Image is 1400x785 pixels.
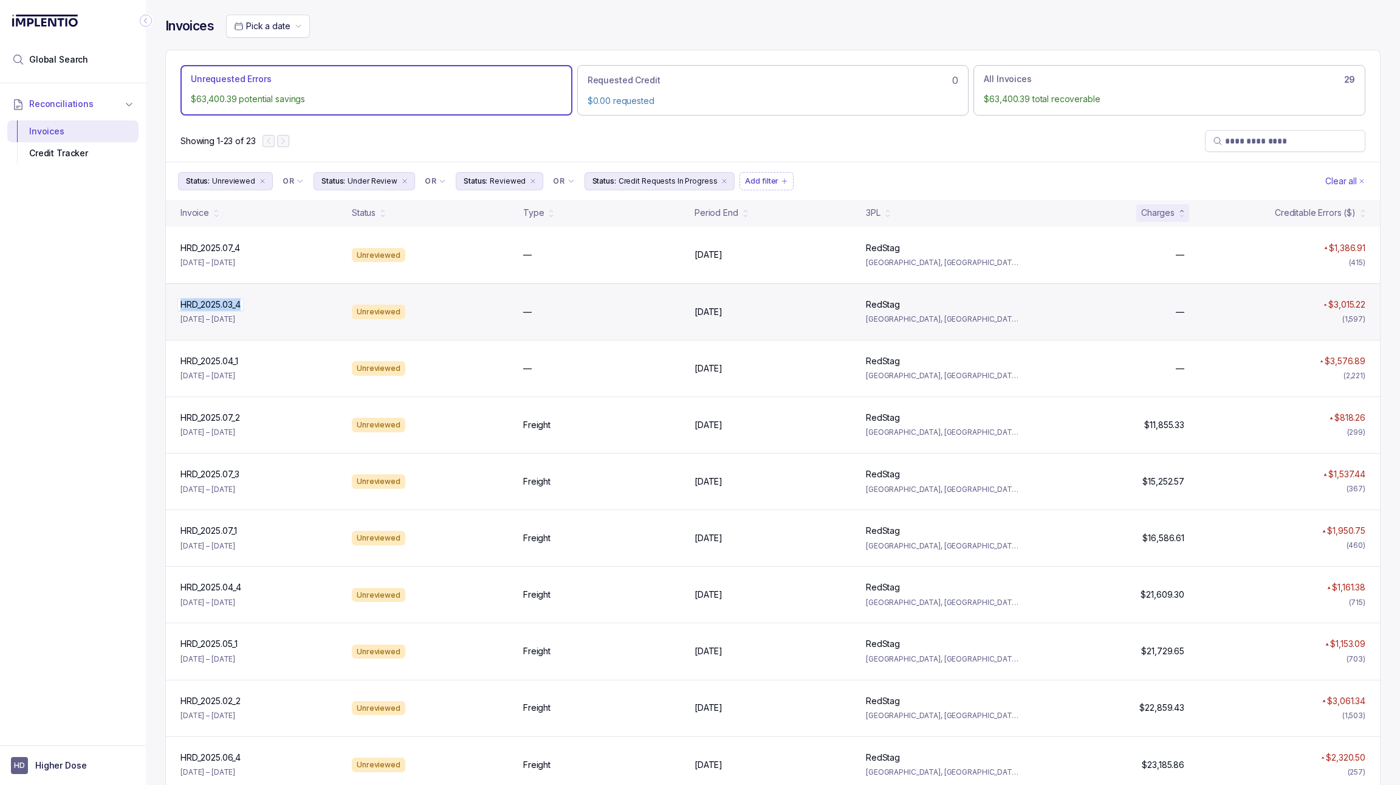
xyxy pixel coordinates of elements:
[1327,586,1331,589] img: red pointer upwards
[523,475,551,488] p: Freight
[548,173,579,190] button: Filter Chip Connector undefined
[180,412,240,424] p: HRD_2025.07_2
[180,638,238,650] p: HRD_2025.05_1
[283,176,294,186] p: OR
[866,540,1023,552] p: [GEOGRAPHIC_DATA], [GEOGRAPHIC_DATA], [GEOGRAPHIC_DATA], [GEOGRAPHIC_DATA] (SWT1)
[1328,468,1365,480] p: $1,537.44
[348,175,397,187] p: Under Review
[352,418,405,432] div: Unreviewed
[180,207,209,219] div: Invoice
[352,645,405,659] div: Unreviewed
[866,597,1023,609] p: [GEOGRAPHIC_DATA], [GEOGRAPHIC_DATA], [GEOGRAPHIC_DATA], [GEOGRAPHIC_DATA] (SWT1)
[619,175,718,187] p: Credit Requests In Progress
[11,757,28,774] span: User initials
[984,73,1031,85] p: All Invoices
[278,173,309,190] button: Filter Chip Connector undefined
[866,257,1023,269] p: [GEOGRAPHIC_DATA], [GEOGRAPHIC_DATA], [GEOGRAPHIC_DATA], [GEOGRAPHIC_DATA] (SWT1)
[1347,539,1365,552] div: (460)
[1327,695,1365,707] p: $3,061.34
[352,207,376,219] div: Status
[1325,643,1329,646] img: red pointer upwards
[866,695,900,707] p: RedStag
[352,361,405,376] div: Unreviewed
[866,483,1023,496] p: [GEOGRAPHIC_DATA], [GEOGRAPHIC_DATA], [GEOGRAPHIC_DATA], [GEOGRAPHIC_DATA] (SWT1)
[695,702,722,714] p: [DATE]
[352,531,405,545] div: Unreviewed
[165,18,214,35] h4: Invoices
[1330,638,1365,650] p: $1,153.09
[1176,362,1184,375] p: —
[1342,313,1365,325] div: (1,597)
[180,65,1365,115] ul: Action Tab Group
[7,118,139,167] div: Reconciliations
[1348,766,1365,778] div: (257)
[866,525,900,537] p: RedStag
[1347,483,1365,495] div: (367)
[1330,417,1333,420] img: red pointer upwards
[523,362,532,375] p: —
[425,176,446,186] li: Filter Chip Connector undefined
[695,475,722,488] p: [DATE]
[1323,303,1327,306] img: red pointer upwards
[1325,175,1357,187] p: Clear all
[866,370,1023,382] p: [GEOGRAPHIC_DATA], [GEOGRAPHIC_DATA], [GEOGRAPHIC_DATA], [GEOGRAPHIC_DATA] (SWT1)
[180,257,235,269] p: [DATE] – [DATE]
[178,172,273,190] button: Filter Chip Unreviewed
[523,306,532,318] p: —
[425,176,436,186] p: OR
[1342,710,1365,722] div: (1,503)
[180,710,235,722] p: [DATE] – [DATE]
[1142,475,1184,488] p: $15,252.57
[523,759,551,771] p: Freight
[490,175,526,187] p: Reviewed
[180,695,241,707] p: HRD_2025.02_2
[191,73,271,85] p: Unrequested Errors
[695,589,722,601] p: [DATE]
[695,532,722,544] p: [DATE]
[352,588,405,603] div: Unreviewed
[1323,172,1368,190] button: Clear Filters
[11,757,135,774] button: User initialsHigher Dose
[1141,645,1184,657] p: $21,729.65
[180,766,235,778] p: [DATE] – [DATE]
[321,175,345,187] p: Status:
[1141,207,1175,219] div: Charges
[553,176,574,186] li: Filter Chip Connector undefined
[523,702,551,714] p: Freight
[1176,306,1184,318] p: —
[258,176,267,186] div: remove content
[420,173,451,190] button: Filter Chip Connector undefined
[1328,299,1365,311] p: $3,015.22
[592,175,616,187] p: Status:
[1334,412,1365,424] p: $818.26
[1344,75,1355,85] h6: 29
[352,701,405,716] div: Unreviewed
[1347,653,1365,665] div: (703)
[352,758,405,772] div: Unreviewed
[523,645,551,657] p: Freight
[400,176,410,186] div: remove content
[1324,246,1328,249] img: red pointer upwards
[528,176,538,186] div: remove content
[352,305,405,319] div: Unreviewed
[314,172,415,190] li: Filter Chip Under Review
[180,135,255,147] div: Remaining page entries
[1349,597,1365,609] div: (715)
[1141,589,1184,601] p: $21,609.30
[180,242,240,254] p: HRD_2025.07_4
[1142,532,1184,544] p: $16,586.61
[180,525,237,537] p: HRD_2025.07_1
[585,172,735,190] li: Filter Chip Credit Requests In Progress
[523,207,544,219] div: Type
[695,249,722,261] p: [DATE]
[212,175,255,187] p: Unreviewed
[866,752,900,764] p: RedStag
[1327,525,1365,537] p: $1,950.75
[866,355,900,367] p: RedStag
[739,172,794,190] button: Filter Chip Add filter
[178,172,1323,190] ul: Filter Group
[1326,752,1365,764] p: $2,320.50
[180,313,235,325] p: [DATE] – [DATE]
[866,581,900,593] p: RedStag
[695,306,722,318] p: [DATE]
